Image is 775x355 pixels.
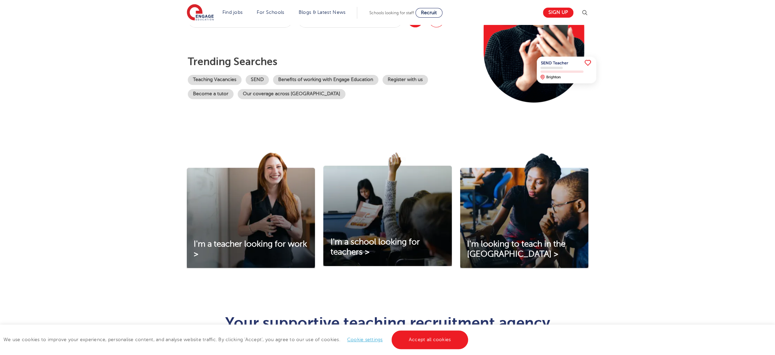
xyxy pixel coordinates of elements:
a: I'm a teacher looking for work > [187,239,315,259]
span: I'm looking to teach in the [GEOGRAPHIC_DATA] > [467,239,565,259]
img: I'm a teacher looking for work [187,152,315,268]
span: I'm a school looking for teachers > [330,237,420,257]
a: Find jobs [222,10,243,15]
a: SEND [246,75,269,85]
a: Accept all cookies [391,330,468,349]
p: Trending searches [188,55,467,68]
a: Register with us [382,75,428,85]
span: Schools looking for staff [369,10,414,15]
a: Cookie settings [347,337,383,342]
a: I'm a school looking for teachers > [323,237,451,257]
span: We use cookies to improve your experience, personalise content, and analyse website traffic. By c... [3,337,470,342]
h1: Your supportive teaching recruitment agency [218,315,557,330]
span: I'm a teacher looking for work > [194,239,307,259]
span: Recruit [421,10,437,15]
a: For Schools [257,10,284,15]
a: Teaching Vacancies [188,75,241,85]
img: Engage Education [187,4,214,21]
a: Our coverage across [GEOGRAPHIC_DATA] [238,89,345,99]
img: I'm looking to teach in the UK [460,152,588,268]
a: I'm looking to teach in the [GEOGRAPHIC_DATA] > [460,239,588,259]
img: I'm a school looking for teachers [323,152,451,266]
a: Sign up [543,8,573,18]
a: Benefits of working with Engage Education [273,75,378,85]
a: Recruit [415,8,442,18]
a: Blogs & Latest News [299,10,346,15]
a: Become a tutor [188,89,234,99]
